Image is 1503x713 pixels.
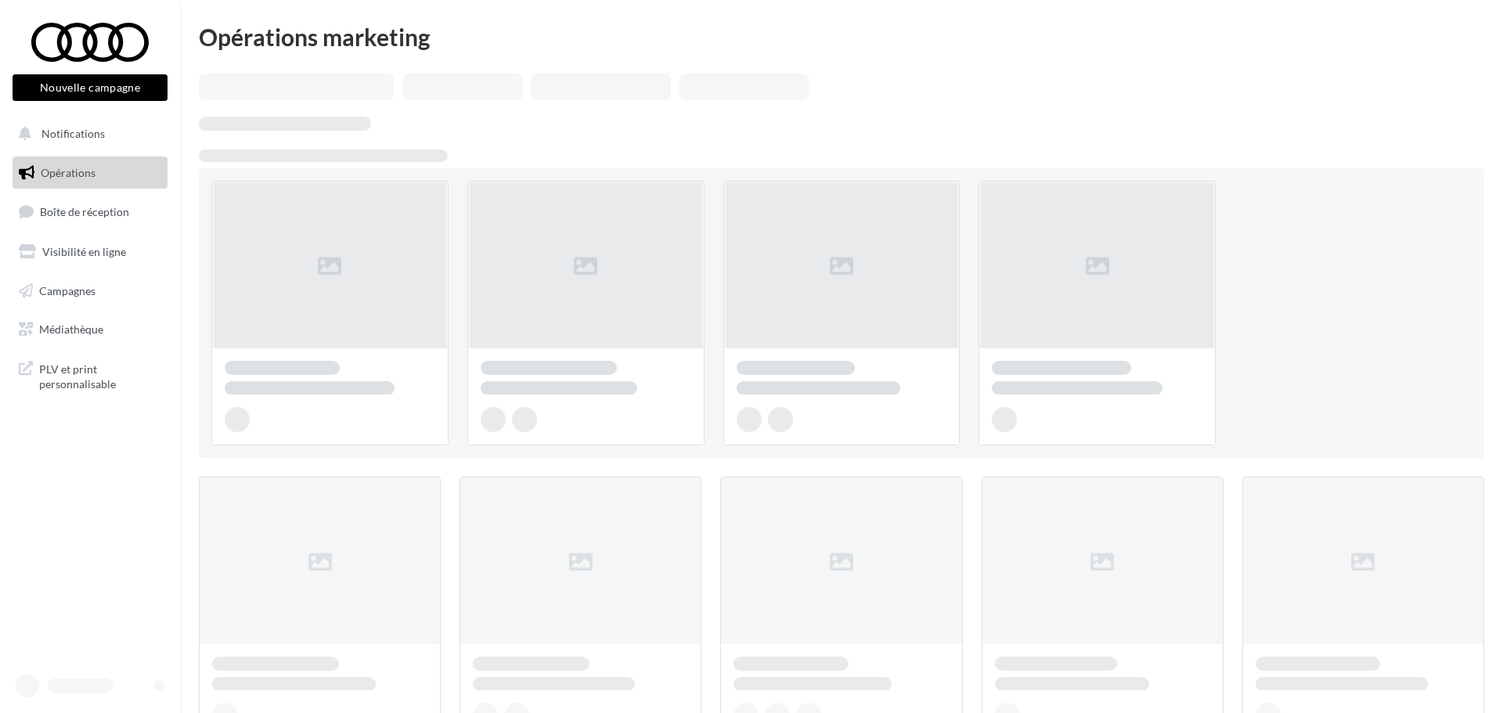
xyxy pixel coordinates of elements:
div: Opérations marketing [199,25,1484,49]
a: Médiathèque [9,313,171,346]
span: PLV et print personnalisable [39,358,161,392]
span: Campagnes [39,283,96,297]
span: Médiathèque [39,322,103,336]
span: Notifications [41,127,105,140]
a: Opérations [9,157,171,189]
span: Visibilité en ligne [42,245,126,258]
button: Nouvelle campagne [13,74,168,101]
a: Campagnes [9,275,171,308]
a: Boîte de réception [9,195,171,229]
span: Opérations [41,166,96,179]
a: PLV et print personnalisable [9,352,171,398]
button: Notifications [9,117,164,150]
span: Boîte de réception [40,205,129,218]
a: Visibilité en ligne [9,236,171,268]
